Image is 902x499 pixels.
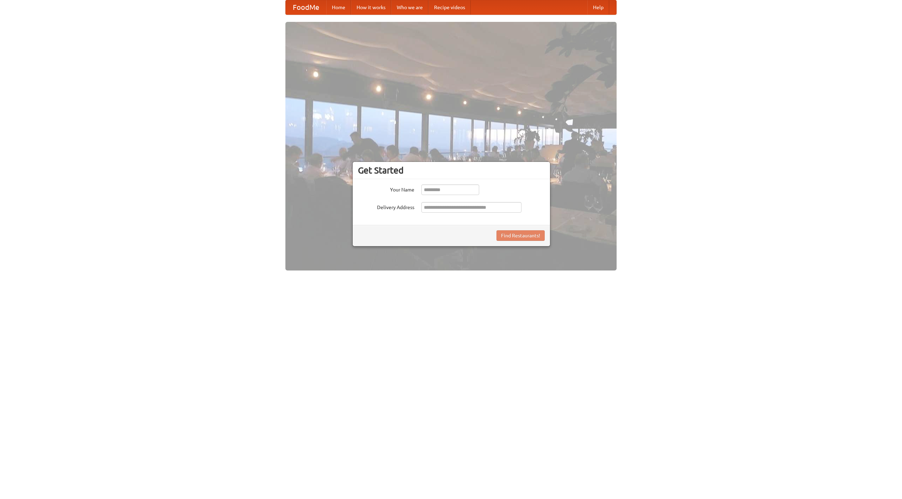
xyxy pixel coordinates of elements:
a: Home [326,0,351,14]
a: FoodMe [286,0,326,14]
a: Recipe videos [428,0,471,14]
h3: Get Started [358,165,545,176]
label: Your Name [358,184,414,193]
label: Delivery Address [358,202,414,211]
a: Help [587,0,609,14]
a: How it works [351,0,391,14]
a: Who we are [391,0,428,14]
button: Find Restaurants! [496,230,545,241]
